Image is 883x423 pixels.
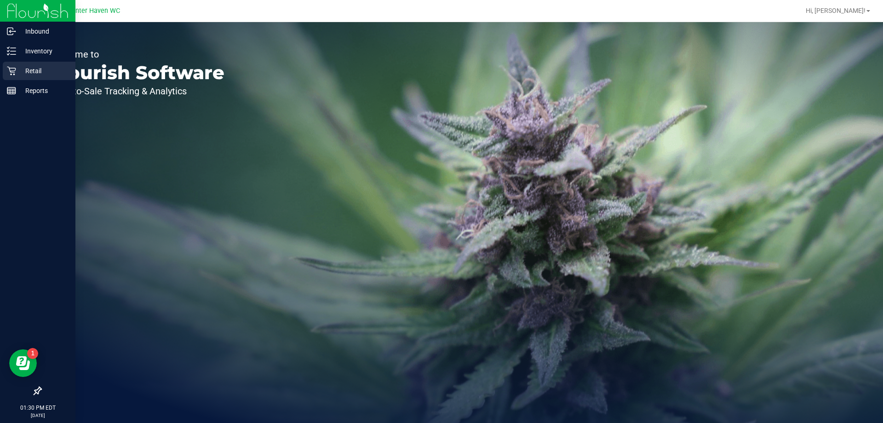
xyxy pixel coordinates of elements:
[50,50,224,59] p: Welcome to
[4,404,71,412] p: 01:30 PM EDT
[68,7,120,15] span: Winter Haven WC
[806,7,866,14] span: Hi, [PERSON_NAME]!
[16,85,71,96] p: Reports
[50,87,224,96] p: Seed-to-Sale Tracking & Analytics
[16,26,71,37] p: Inbound
[27,348,38,359] iframe: Resource center unread badge
[7,86,16,95] inline-svg: Reports
[7,66,16,75] inline-svg: Retail
[7,27,16,36] inline-svg: Inbound
[50,64,224,82] p: Flourish Software
[9,349,37,377] iframe: Resource center
[16,65,71,76] p: Retail
[4,412,71,419] p: [DATE]
[7,46,16,56] inline-svg: Inventory
[16,46,71,57] p: Inventory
